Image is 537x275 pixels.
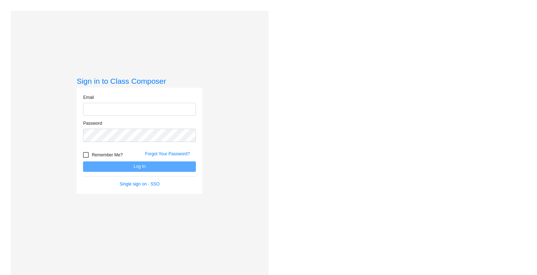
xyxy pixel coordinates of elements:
[92,151,123,159] span: Remember Me?
[83,120,102,127] label: Password
[83,94,94,101] label: Email
[83,161,196,172] button: Log In
[120,182,160,187] a: Single sign on - SSO
[77,77,202,86] h3: Sign in to Class Composer
[145,151,190,156] a: Forgot Your Password?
